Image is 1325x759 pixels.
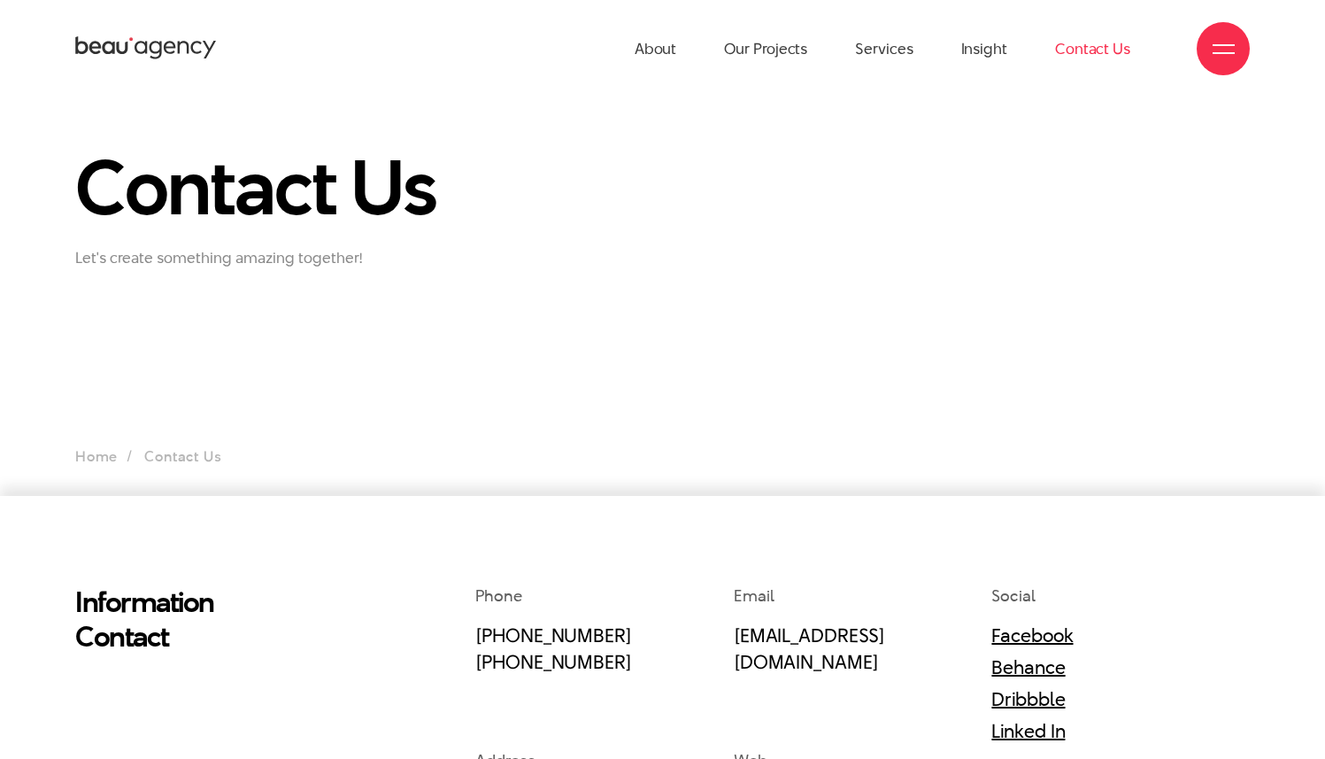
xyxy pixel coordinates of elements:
span: Phone [475,585,522,607]
span: Social [991,585,1035,607]
a: Home [75,446,118,467]
a: Facebook [991,622,1073,648]
h2: Information Contact [75,585,349,654]
p: Let's create something amazing together! [75,249,449,267]
a: Linked In [991,717,1065,744]
a: [EMAIL_ADDRESS][DOMAIN_NAME] [734,622,885,675]
a: Dribbble [991,685,1065,712]
a: [PHONE_NUMBER] [475,648,631,675]
span: Email [734,585,774,607]
h1: Contact Us [75,146,449,228]
a: [PHONE_NUMBER] [475,622,631,648]
a: Behance [991,654,1065,680]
